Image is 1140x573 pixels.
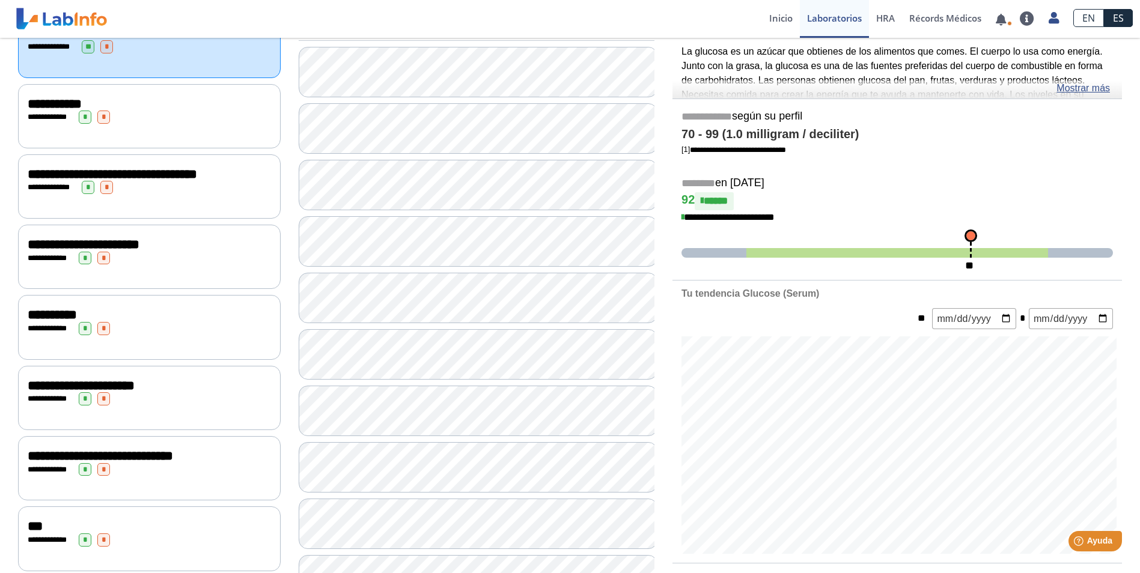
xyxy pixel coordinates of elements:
a: [1] [681,145,786,154]
a: ES [1104,9,1133,27]
span: HRA [876,12,895,24]
p: La glucosa es un azúcar que obtienes de los alimentos que comes. El cuerpo lo usa como energía. J... [681,44,1113,131]
input: mm/dd/yyyy [932,308,1016,329]
a: EN [1073,9,1104,27]
h4: 70 - 99 (1.0 milligram / deciliter) [681,127,1113,142]
a: Mostrar más [1056,81,1110,95]
h4: 92 [681,192,1113,210]
iframe: Help widget launcher [1033,526,1127,560]
input: mm/dd/yyyy [1029,308,1113,329]
h5: según su perfil [681,110,1113,124]
b: Tu tendencia Glucose (Serum) [681,288,819,299]
h5: en [DATE] [681,177,1113,190]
